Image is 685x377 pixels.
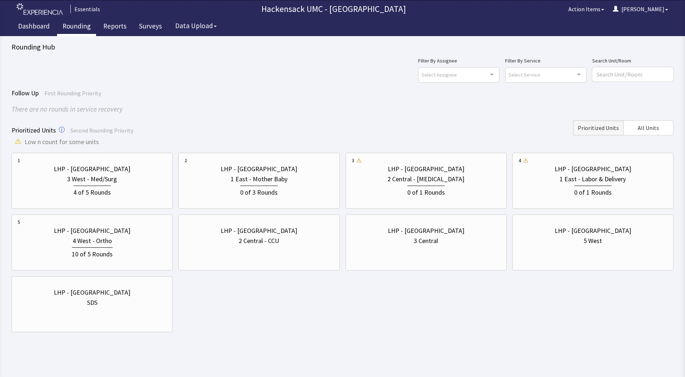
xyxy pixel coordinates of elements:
div: LHP - [GEOGRAPHIC_DATA] [555,164,631,174]
div: 4 of 5 Rounds [73,186,111,198]
div: LHP - [GEOGRAPHIC_DATA] [54,164,130,174]
div: 1 East - Mother Baby [231,174,287,184]
span: Prioritized Units [578,123,619,132]
div: 5 West [584,236,602,246]
button: Action Items [564,2,608,16]
div: 3 West - Med/Surg [67,174,117,184]
span: First Rounding Priority [44,90,101,97]
div: 4 West - Ortho [73,236,112,246]
div: Rounding Hub [12,42,673,52]
span: Low n count for some units [25,137,99,147]
div: 4 [519,157,521,164]
img: experiencia_logo.png [17,3,63,15]
div: 3 Central [414,236,438,246]
span: Select Service [508,70,540,79]
label: Filter By Service [505,56,586,65]
div: 2 [185,157,187,164]
div: 0 of 1 Rounds [407,186,445,198]
label: Search Unit/Room [592,56,673,65]
input: Search Unit/Room [592,67,673,82]
a: Dashboard [13,18,55,36]
div: 3 [352,157,354,164]
div: LHP - [GEOGRAPHIC_DATA] [54,226,130,236]
button: [PERSON_NAME] [608,2,672,16]
div: 5 [18,218,20,226]
div: 2 Central - [MEDICAL_DATA] [387,174,464,184]
div: LHP - [GEOGRAPHIC_DATA] [221,164,297,174]
span: Select Assignee [421,70,457,79]
div: LHP - [GEOGRAPHIC_DATA] [555,226,631,236]
div: 10 of 5 Rounds [72,247,113,259]
button: All Units [623,120,673,135]
div: 0 of 3 Rounds [240,186,278,198]
div: Essentials [70,5,100,13]
div: Follow Up [12,88,673,98]
span: Second Rounding Priority [70,127,133,134]
div: LHP - [GEOGRAPHIC_DATA] [221,226,297,236]
span: All Units [638,123,659,132]
div: LHP - [GEOGRAPHIC_DATA] [388,226,464,236]
div: 2 Central - CCU [239,236,279,246]
div: LHP - [GEOGRAPHIC_DATA] [388,164,464,174]
button: Prioritized Units [573,120,623,135]
a: Reports [98,18,132,36]
a: Surveys [134,18,167,36]
button: Data Upload [171,19,221,32]
a: Rounding [57,18,96,36]
div: 1 [18,157,20,164]
span: Prioritized Units [12,126,56,134]
div: 0 of 1 Rounds [574,186,612,198]
div: There are no rounds in service recovery [12,104,673,114]
div: LHP - [GEOGRAPHIC_DATA] [54,287,130,298]
label: Filter By Assignee [418,56,499,65]
div: SDS [87,298,97,308]
p: Hackensack UMC - [GEOGRAPHIC_DATA] [103,3,564,15]
div: 1 East - Labor & Delivery [560,174,626,184]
